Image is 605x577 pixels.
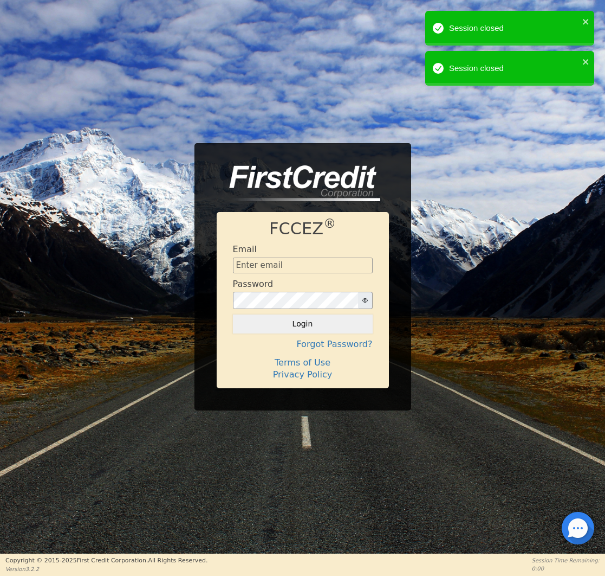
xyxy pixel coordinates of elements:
[449,62,579,75] div: Session closed
[217,165,380,201] img: logo-CMu_cnol.png
[5,556,207,566] p: Copyright © 2015- 2025 First Credit Corporation.
[233,244,257,254] h4: Email
[532,565,600,573] p: 0:00
[233,357,373,368] h4: Terms of Use
[5,565,207,573] p: Version 3.2.2
[233,258,373,274] input: Enter email
[233,339,373,349] h4: Forgot Password?
[582,15,590,28] button: close
[532,556,600,565] p: Session Time Remaining:
[233,292,359,309] input: password
[233,279,274,289] h4: Password
[233,369,373,380] h4: Privacy Policy
[233,219,373,239] h1: FCCEZ
[148,557,207,564] span: All Rights Reserved.
[449,22,579,35] div: Session closed
[233,315,373,333] button: Login
[323,216,336,230] sup: ®
[582,55,590,68] button: close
